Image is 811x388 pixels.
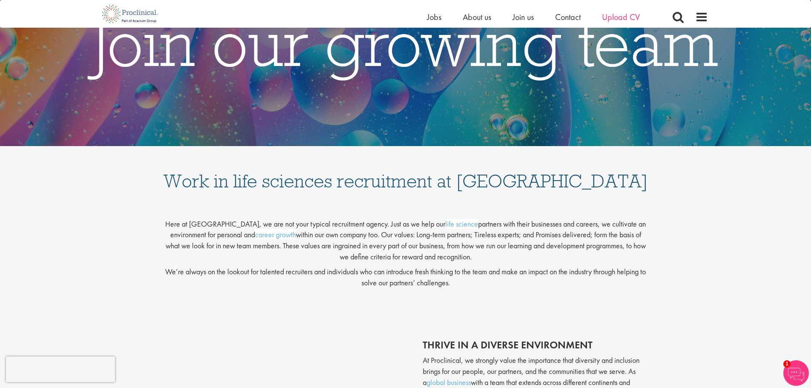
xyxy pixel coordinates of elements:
a: Join us [513,11,534,23]
a: global business [427,377,471,387]
iframe: reCAPTCHA [6,356,115,382]
a: Jobs [427,11,441,23]
img: Chatbot [783,360,809,386]
a: career growth [255,230,296,239]
h2: thrive in a diverse environment [423,339,648,351]
span: 1 [783,360,791,368]
a: Contact [555,11,581,23]
a: Upload CV [602,11,640,23]
p: Here at [GEOGRAPHIC_DATA], we are not your typical recruitment agency. Just as we help our partne... [163,212,648,262]
h1: Work in life sciences recruitment at [GEOGRAPHIC_DATA] [163,155,648,190]
a: life science [445,219,478,229]
a: About us [463,11,491,23]
p: We’re always on the lookout for talented recruiters and individuals who can introduce fresh think... [163,266,648,288]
